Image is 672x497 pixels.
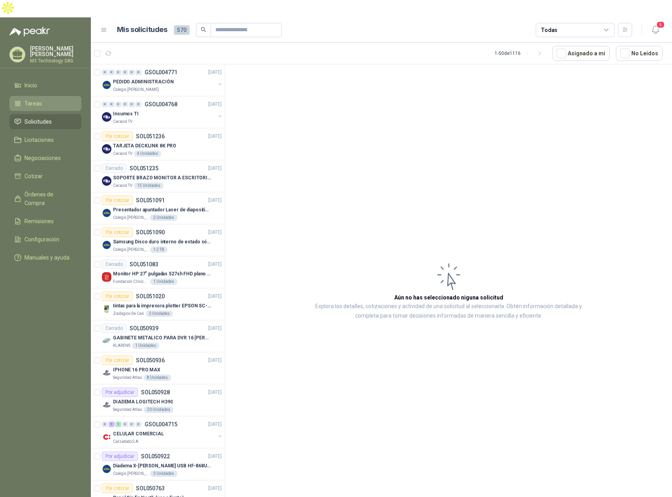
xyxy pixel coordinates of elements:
div: Por cotizar [102,132,133,141]
p: [DATE] [208,197,222,204]
div: 0 [115,70,121,75]
p: Caracol TV [113,183,132,189]
div: 0 [122,102,128,107]
div: 0 [122,70,128,75]
p: [DATE] [208,389,222,396]
img: Company Logo [102,272,111,282]
p: SOL050763 [136,486,165,491]
p: SOL051020 [136,294,165,299]
div: 0 [129,70,135,75]
div: 0 [129,422,135,427]
img: Company Logo [102,80,111,90]
img: Company Logo [102,368,111,378]
button: No Leídos [616,46,663,61]
p: SOL050922 [141,454,170,459]
img: Logo peakr [9,27,50,36]
div: 0 [109,102,115,107]
h1: Mis solicitudes [117,24,168,36]
p: Presentador apuntador Laser de diapositivas Wireless USB 2.4 ghz Marca Technoquick [113,206,211,214]
div: Cerrado [102,324,126,333]
p: [DATE] [208,261,222,268]
p: [DATE] [208,453,222,460]
div: Cerrado [102,260,126,269]
div: 0 [109,70,115,75]
div: Por cotizar [102,196,133,205]
a: Por adjudicarSOL050928[DATE] Company LogoDIADEMA LOGITECH H390Seguridad Atlas20 Unidades [91,384,225,416]
img: Company Logo [102,176,111,186]
button: Asignado a mi [552,46,610,61]
button: 5 [648,23,663,37]
p: [DATE] [208,357,222,364]
div: 0 [102,70,108,75]
a: 0 0 0 0 0 0 GSOL004768[DATE] Company LogoInsumos TICaracol TV [102,100,223,125]
span: Licitaciones [24,136,54,144]
p: SOL051236 [136,134,165,139]
h3: Aún no has seleccionado niguna solicitud [394,293,503,302]
img: Company Logo [102,240,111,250]
p: Insumos TI [113,110,139,118]
img: Company Logo [102,208,111,218]
p: SOL050928 [141,390,170,395]
p: [DATE] [208,229,222,236]
div: Por adjudicar [102,388,138,397]
div: Por cotizar [102,292,133,301]
p: GSOL004715 [145,422,177,427]
div: 4 Unidades [134,151,161,157]
a: Por adjudicarSOL050922[DATE] Company LogoDiadema X-[PERSON_NAME] USB HF-868U USB con micrófonoCol... [91,448,225,480]
span: 5 [656,21,665,28]
div: 1 Unidades [132,343,159,349]
img: Company Logo [102,464,111,474]
p: SOL051083 [130,262,158,267]
p: [DATE] [208,101,222,108]
a: Tareas [9,96,81,111]
div: 0 [136,70,141,75]
span: Negociaciones [24,154,61,162]
p: [DATE] [208,325,222,332]
img: Company Logo [102,304,111,314]
p: M3 Technology SAS [30,58,81,63]
p: SOPORTE BRAZO MONITOR A ESCRITORIO NBF80 [113,174,211,182]
a: CerradoSOL050939[DATE] Company LogoGABINETE METALICO PARA DVR 16 [PERSON_NAME]KLARENS1 Unidades [91,320,225,352]
div: 20 Unidades [144,407,173,413]
p: PEDIDO ADMINISTRACIÓN [113,78,173,86]
p: [DATE] [208,293,222,300]
div: 3 Unidades [146,311,173,317]
p: TARJETA DECKLINK 8K PRO [113,142,176,150]
div: 8 Unidades [144,375,171,381]
p: GABINETE METALICO PARA DVR 16 [PERSON_NAME] [113,334,211,342]
img: Company Logo [102,400,111,410]
a: Inicio [9,78,81,93]
div: 2 Unidades [150,215,177,221]
span: Remisiones [24,217,54,226]
p: Colegio [PERSON_NAME] [113,87,159,93]
div: 1 - 50 de 1116 [495,47,546,60]
p: Diadema X-[PERSON_NAME] USB HF-868U USB con micrófono [113,462,211,470]
div: 1 [109,422,115,427]
div: 0 [115,102,121,107]
p: Colegio [PERSON_NAME] [113,215,149,221]
a: Cotizar [9,169,81,184]
a: Por cotizarSOL050936[DATE] Company LogoIPHONE 16 PRO MAXSeguridad Atlas8 Unidades [91,352,225,384]
p: [PERSON_NAME] [PERSON_NAME] [30,46,81,57]
span: Tareas [24,99,42,108]
div: 15 Unidades [134,183,164,189]
p: SOL050939 [130,326,158,331]
p: CELULAR COMERCIAL [113,430,164,438]
p: Seguridad Atlas [113,407,142,413]
img: Company Logo [102,336,111,346]
p: tintas para la impresora plotter EPSON SC-T3100 [113,302,211,310]
span: Cotizar [24,172,43,181]
a: Solicitudes [9,114,81,129]
div: 0 [136,422,141,427]
a: Por cotizarSOL051091[DATE] Company LogoPresentador apuntador Laser de diapositivas Wireless USB 2... [91,192,225,224]
p: SOL051091 [136,198,165,203]
p: [DATE] [208,133,222,140]
img: Company Logo [102,112,111,122]
p: Caracol TV [113,151,132,157]
p: [DATE] [208,69,222,76]
div: Por cotizar [102,484,133,493]
a: 0 0 0 0 0 0 GSOL004771[DATE] Company LogoPEDIDO ADMINISTRACIÓNColegio [PERSON_NAME] [102,68,223,93]
p: Fundación Clínica Shaio [113,279,149,285]
a: 0 1 1 0 0 0 GSOL004715[DATE] Company LogoCELULAR COMERCIALCalzatodo S.A. [102,420,223,445]
a: Por cotizarSOL051236[DATE] Company LogoTARJETA DECKLINK 8K PROCaracol TV4 Unidades [91,128,225,160]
